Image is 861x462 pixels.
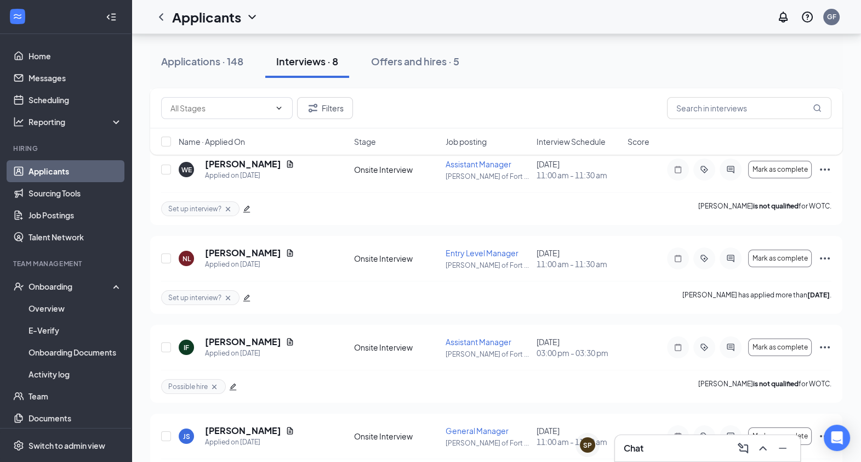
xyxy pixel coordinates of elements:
svg: ActiveChat [724,343,737,352]
a: E-Verify [28,319,122,341]
svg: ChevronDown [246,10,259,24]
div: [DATE] [537,336,621,358]
svg: Notifications [777,10,790,24]
div: Hiring [13,144,120,153]
div: [DATE] [537,159,621,181]
span: Name · Applied On [179,136,245,147]
svg: Cross [210,382,219,391]
div: WE [181,165,192,174]
svg: Note [671,343,685,352]
h3: Chat [624,442,643,454]
svg: Document [286,426,294,435]
button: Mark as complete [748,250,812,267]
h5: [PERSON_NAME] [205,336,281,348]
div: Applied on [DATE] [205,259,294,270]
svg: ActiveTag [698,254,711,263]
button: Mark as complete [748,161,812,178]
b: is not qualified [753,380,799,388]
div: Onsite Interview [354,431,438,442]
span: Interview Schedule [537,136,606,147]
button: Mark as complete [748,427,812,445]
span: 11:00 am - 11:30 am [537,258,621,269]
a: Talent Network [28,226,122,248]
svg: Ellipses [818,430,831,443]
div: Onsite Interview [354,342,438,353]
span: edit [229,383,237,391]
span: Mark as complete [752,343,807,351]
p: [PERSON_NAME] has applied more than . [682,290,831,305]
svg: Note [671,165,685,174]
span: 11:00 am - 11:30 am [537,436,621,447]
div: Applied on [DATE] [205,348,294,359]
a: Team [28,385,122,407]
svg: ActiveChat [724,254,737,263]
div: Open Intercom Messenger [824,425,850,451]
h1: Applicants [172,8,241,26]
svg: Ellipses [818,252,831,265]
svg: Note [671,432,685,441]
svg: ActiveTag [698,343,711,352]
div: Switch to admin view [28,440,105,451]
h5: [PERSON_NAME] [205,247,281,259]
svg: Settings [13,440,24,451]
p: [PERSON_NAME] for WOTC. [698,201,831,216]
span: edit [243,205,250,213]
a: Documents [28,407,122,429]
svg: MagnifyingGlass [813,104,822,112]
a: Scheduling [28,89,122,111]
svg: ChevronUp [756,442,769,455]
a: Overview [28,297,122,319]
div: Onboarding [28,281,113,292]
div: Onsite Interview [354,164,438,175]
div: Applied on [DATE] [205,437,294,448]
span: Set up interview? [168,293,221,302]
svg: Note [671,254,685,263]
svg: Cross [224,294,232,302]
span: Set up interview? [168,204,221,213]
b: is not qualified [753,202,799,210]
h5: [PERSON_NAME] [205,425,281,437]
span: Possible hire [168,382,208,391]
div: IF [184,343,189,352]
svg: ChevronLeft [155,10,168,24]
svg: WorkstreamLogo [12,11,23,22]
div: GF [827,12,836,21]
button: ChevronUp [754,440,772,457]
a: Activity log [28,363,122,385]
p: [PERSON_NAME] for WOTC. [698,379,831,394]
button: ComposeMessage [734,440,752,457]
span: Assistant Manager [446,337,511,347]
svg: Document [286,249,294,257]
svg: ActiveChat [724,165,737,174]
div: Onsite Interview [354,253,438,264]
a: Applicants [28,160,122,182]
button: Mark as complete [748,339,812,356]
div: Team Management [13,259,120,268]
span: Job posting [445,136,486,147]
p: [PERSON_NAME] of Fort ... [446,438,530,448]
svg: Filter [306,102,320,115]
a: Job Postings [28,204,122,226]
div: [DATE] [537,425,621,447]
input: Search in interviews [667,97,831,119]
div: Applied on [DATE] [205,170,294,181]
p: [PERSON_NAME] of Fort ... [446,350,530,359]
svg: Minimize [776,442,789,455]
a: Messages [28,67,122,89]
input: All Stages [170,102,270,114]
svg: ChevronDown [275,104,283,112]
svg: Analysis [13,116,24,127]
svg: Ellipses [818,163,831,176]
p: [PERSON_NAME] of Fort ... [446,172,530,181]
div: [DATE] [537,247,621,269]
span: Mark as complete [752,432,807,440]
span: edit [243,294,250,302]
svg: ComposeMessage [737,442,750,455]
div: Interviews · 8 [276,54,338,68]
span: General Manager [446,426,509,436]
div: JS [183,432,190,441]
svg: Collapse [106,12,117,22]
span: Entry Level Manager [446,248,518,258]
span: Stage [354,136,376,147]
